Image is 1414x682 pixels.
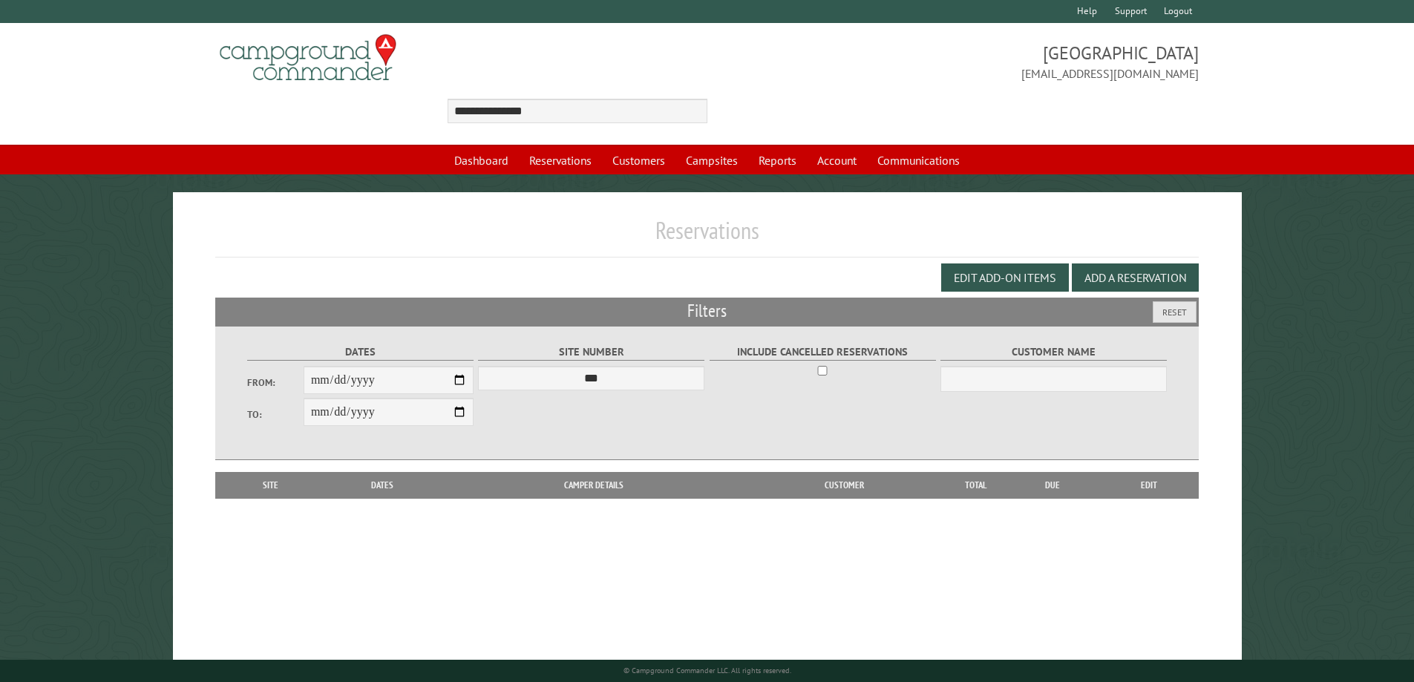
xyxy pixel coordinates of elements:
[247,407,304,422] label: To:
[742,472,946,499] th: Customer
[808,146,865,174] a: Account
[520,146,600,174] a: Reservations
[868,146,969,174] a: Communications
[478,344,704,361] label: Site Number
[1006,472,1099,499] th: Due
[215,298,1199,326] h2: Filters
[940,344,1167,361] label: Customer Name
[319,472,446,499] th: Dates
[1153,301,1197,323] button: Reset
[1072,263,1199,292] button: Add a Reservation
[223,472,319,499] th: Site
[946,472,1006,499] th: Total
[215,29,401,87] img: Campground Commander
[1099,472,1199,499] th: Edit
[247,344,474,361] label: Dates
[247,376,304,390] label: From:
[446,472,742,499] th: Camper Details
[215,216,1199,257] h1: Reservations
[941,263,1069,292] button: Edit Add-on Items
[603,146,674,174] a: Customers
[707,41,1199,82] span: [GEOGRAPHIC_DATA] [EMAIL_ADDRESS][DOMAIN_NAME]
[710,344,936,361] label: Include Cancelled Reservations
[623,666,791,675] small: © Campground Commander LLC. All rights reserved.
[445,146,517,174] a: Dashboard
[750,146,805,174] a: Reports
[677,146,747,174] a: Campsites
